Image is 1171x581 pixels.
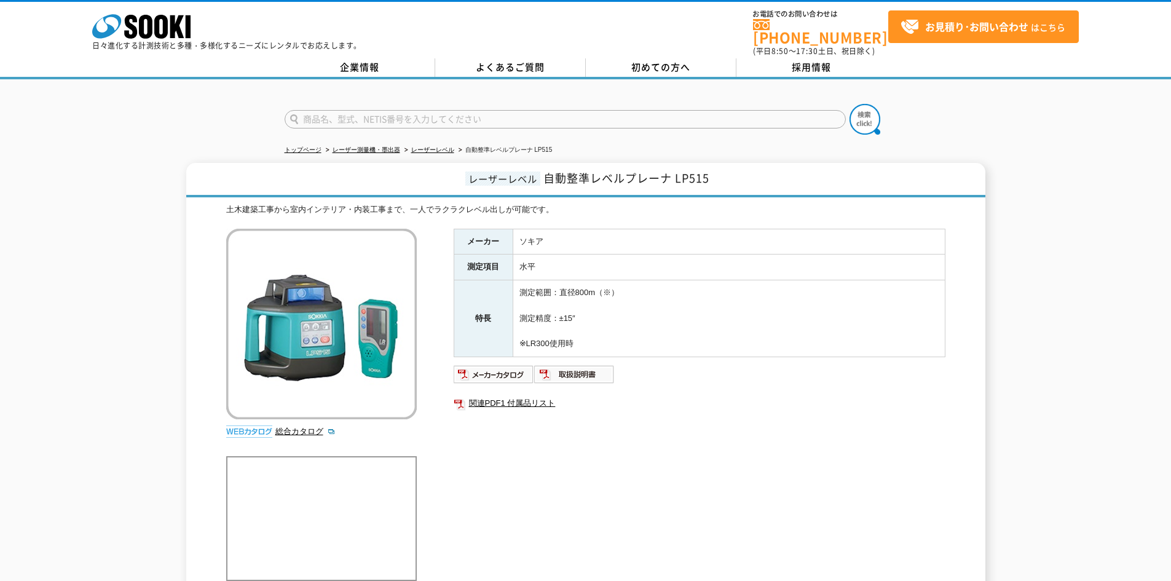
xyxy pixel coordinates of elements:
[796,45,818,57] span: 17:30
[454,255,513,280] th: 測定項目
[888,10,1079,43] a: お見積り･お問い合わせはこちら
[771,45,789,57] span: 8:50
[631,60,690,74] span: 初めての方へ
[285,146,321,153] a: トップページ
[465,172,540,186] span: レーザーレベル
[513,280,945,357] td: 測定範囲：直径800m（※） 測定精度：±15″ ※LR300使用時
[285,110,846,128] input: 商品名、型式、NETIS番号を入力してください
[411,146,454,153] a: レーザーレベル
[454,280,513,357] th: 特長
[753,10,888,18] span: お電話でのお問い合わせは
[513,229,945,255] td: ソキア
[275,427,336,436] a: 総合カタログ
[925,19,1028,34] strong: お見積り･お問い合わせ
[753,45,875,57] span: (平日 ～ 土日、祝日除く)
[456,144,553,157] li: 自動整準レベルプレーナ LP515
[226,204,945,216] div: 土木建築工事から室内インテリア・内装工事まで、一人でラクラクレベル出しが可能です。
[454,373,534,382] a: メーカーカタログ
[543,170,709,186] span: 自動整準レベルプレーナ LP515
[92,42,361,49] p: 日々進化する計測技術と多種・多様化するニーズにレンタルでお応えします。
[736,58,887,77] a: 採用情報
[586,58,736,77] a: 初めての方へ
[435,58,586,77] a: よくあるご質問
[226,229,417,419] img: 自動整準レベルプレーナ LP515
[454,229,513,255] th: メーカー
[454,365,534,384] img: メーカーカタログ
[333,146,400,153] a: レーザー測量機・墨出器
[850,104,880,135] img: btn_search.png
[534,365,615,384] img: 取扱説明書
[454,395,945,411] a: 関連PDF1 付属品リスト
[226,425,272,438] img: webカタログ
[901,18,1065,36] span: はこちら
[753,19,888,44] a: [PHONE_NUMBER]
[285,58,435,77] a: 企業情報
[513,255,945,280] td: 水平
[534,373,615,382] a: 取扱説明書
